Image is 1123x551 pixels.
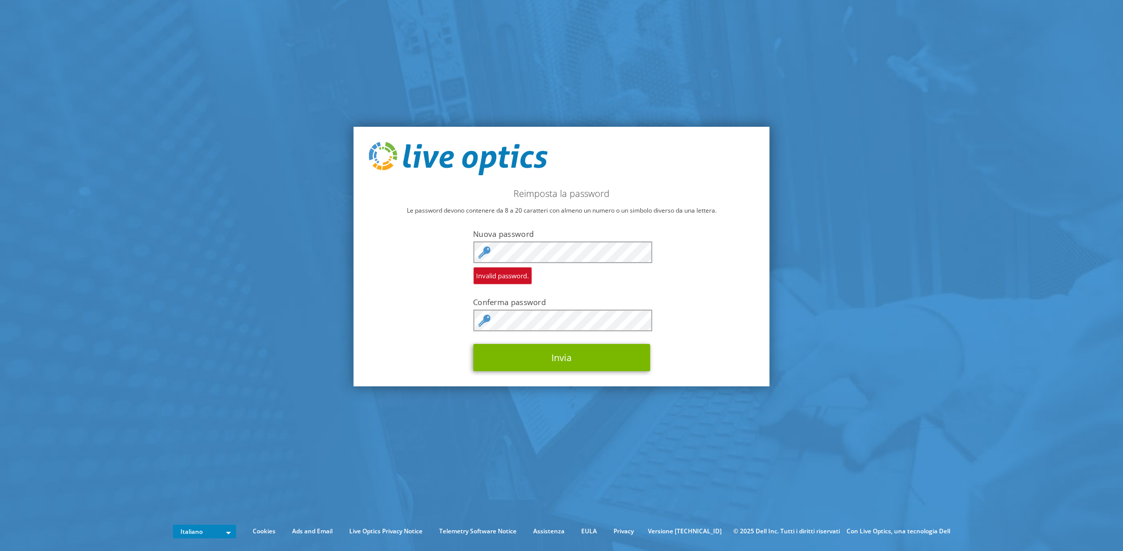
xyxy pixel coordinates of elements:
[245,526,283,537] a: Cookies
[342,526,430,537] a: Live Optics Privacy Notice
[473,297,650,307] label: Conferma password
[643,526,727,537] li: Versione [TECHNICAL_ID]
[473,229,650,239] label: Nuova password
[526,526,572,537] a: Assistenza
[606,526,641,537] a: Privacy
[285,526,340,537] a: Ads and Email
[369,205,755,216] p: Le password devono contenere da 8 a 20 caratteri con almeno un numero o un simbolo diverso da una...
[369,188,755,199] h2: Reimposta la password
[432,526,524,537] a: Telemetry Software Notice
[847,526,950,537] li: Con Live Optics, una tecnologia Dell
[728,526,845,537] li: © 2025 Dell Inc. Tutti i diritti riservati
[473,344,650,371] button: Invia
[369,142,548,175] img: live_optics_svg.svg
[473,267,532,284] span: Invalid password.
[574,526,604,537] a: EULA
